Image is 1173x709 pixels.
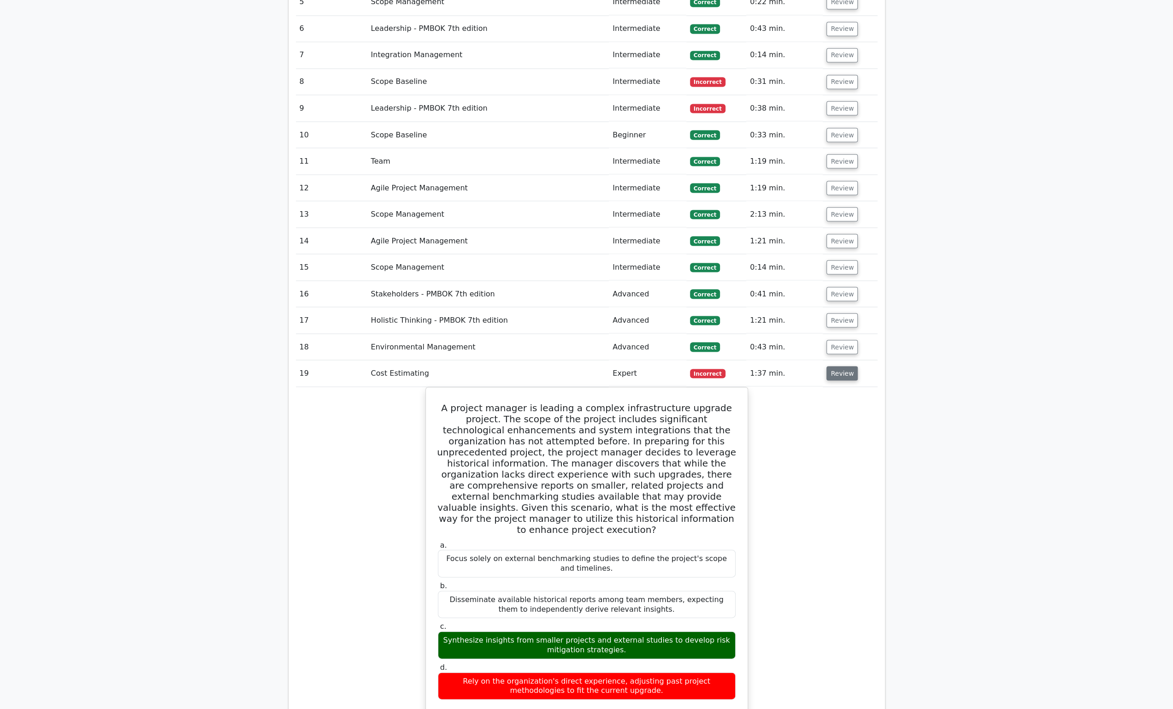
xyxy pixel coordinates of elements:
[367,254,609,280] td: Scope Management
[296,122,367,148] td: 10
[690,263,720,272] span: Correct
[440,621,447,630] span: c.
[746,175,823,201] td: 1:19 min.
[367,334,609,360] td: Environmental Management
[826,128,858,142] button: Review
[690,369,725,378] span: Incorrect
[296,228,367,254] td: 14
[367,228,609,254] td: Agile Project Management
[367,307,609,333] td: Holistic Thinking - PMBOK 7th edition
[609,334,686,360] td: Advanced
[609,228,686,254] td: Intermediate
[826,260,858,274] button: Review
[746,42,823,68] td: 0:14 min.
[296,307,367,333] td: 17
[746,254,823,280] td: 0:14 min.
[438,631,736,659] div: Synthesize insights from smaller projects and external studies to develop risk mitigation strateg...
[367,148,609,174] td: Team
[609,307,686,333] td: Advanced
[367,281,609,307] td: Stakeholders - PMBOK 7th edition
[690,316,720,325] span: Correct
[826,181,858,195] button: Review
[690,289,720,298] span: Correct
[826,101,858,115] button: Review
[746,16,823,42] td: 0:43 min.
[296,334,367,360] td: 18
[609,201,686,227] td: Intermediate
[609,148,686,174] td: Intermediate
[367,16,609,42] td: Leadership - PMBOK 7th edition
[438,591,736,618] div: Disseminate available historical reports among team members, expecting them to independently deri...
[690,77,725,86] span: Incorrect
[690,342,720,351] span: Correct
[296,201,367,227] td: 13
[746,334,823,360] td: 0:43 min.
[746,69,823,95] td: 0:31 min.
[296,175,367,201] td: 12
[296,42,367,68] td: 7
[609,122,686,148] td: Beginner
[367,175,609,201] td: Agile Project Management
[437,402,737,535] h5: A project manager is leading a complex infrastructure upgrade project. The scope of the project i...
[609,16,686,42] td: Intermediate
[296,148,367,174] td: 11
[690,104,725,113] span: Incorrect
[690,183,720,192] span: Correct
[296,254,367,280] td: 15
[296,16,367,42] td: 6
[609,175,686,201] td: Intermediate
[367,360,609,386] td: Cost Estimating
[438,672,736,700] div: Rely on the organization's direct experience, adjusting past project methodologies to fit the cur...
[440,540,447,549] span: a.
[438,549,736,577] div: Focus solely on external benchmarking studies to define the project's scope and timelines.
[826,287,858,301] button: Review
[690,24,720,33] span: Correct
[296,360,367,386] td: 19
[746,281,823,307] td: 0:41 min.
[609,254,686,280] td: Intermediate
[826,234,858,248] button: Review
[746,307,823,333] td: 1:21 min.
[826,207,858,221] button: Review
[690,157,720,166] span: Correct
[690,51,720,60] span: Correct
[826,22,858,36] button: Review
[826,48,858,62] button: Review
[690,130,720,139] span: Correct
[826,75,858,89] button: Review
[367,122,609,148] td: Scope Baseline
[746,148,823,174] td: 1:19 min.
[690,236,720,245] span: Correct
[367,69,609,95] td: Scope Baseline
[826,366,858,380] button: Review
[690,210,720,219] span: Correct
[609,42,686,68] td: Intermediate
[826,154,858,168] button: Review
[367,95,609,121] td: Leadership - PMBOK 7th edition
[367,42,609,68] td: Integration Management
[746,360,823,386] td: 1:37 min.
[746,95,823,121] td: 0:38 min.
[746,201,823,227] td: 2:13 min.
[440,581,447,590] span: b.
[746,228,823,254] td: 1:21 min.
[296,95,367,121] td: 9
[826,340,858,354] button: Review
[609,360,686,386] td: Expert
[826,313,858,327] button: Review
[746,122,823,148] td: 0:33 min.
[367,201,609,227] td: Scope Management
[296,69,367,95] td: 8
[296,281,367,307] td: 16
[609,281,686,307] td: Advanced
[609,95,686,121] td: Intermediate
[440,662,447,671] span: d.
[609,69,686,95] td: Intermediate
